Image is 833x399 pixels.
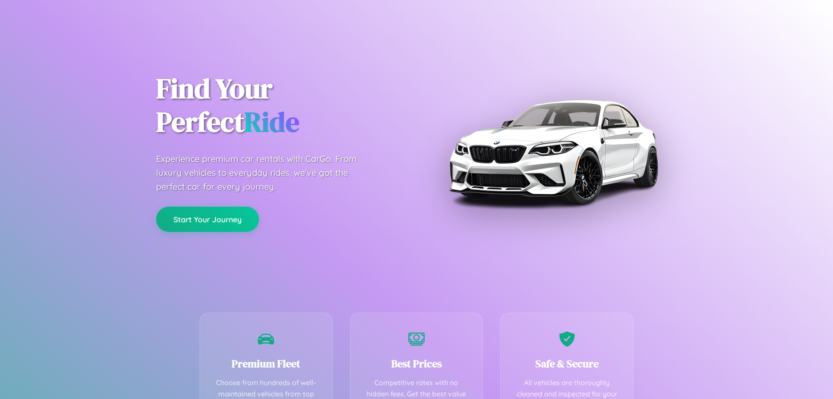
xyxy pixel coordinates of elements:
[213,356,319,371] h3: Premium Fleet
[445,43,662,261] img: Premium BMW car rental vehicle
[156,72,403,139] h1: Find Your Perfect
[364,356,470,371] h3: Best Prices
[244,103,299,141] span: Ride
[156,207,259,232] button: Start Your Journey
[156,152,373,194] p: Experience premium car rentals with CarGo. From luxury vehicles to everyday rides, we've got the ...
[514,356,620,371] h3: Safe & Secure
